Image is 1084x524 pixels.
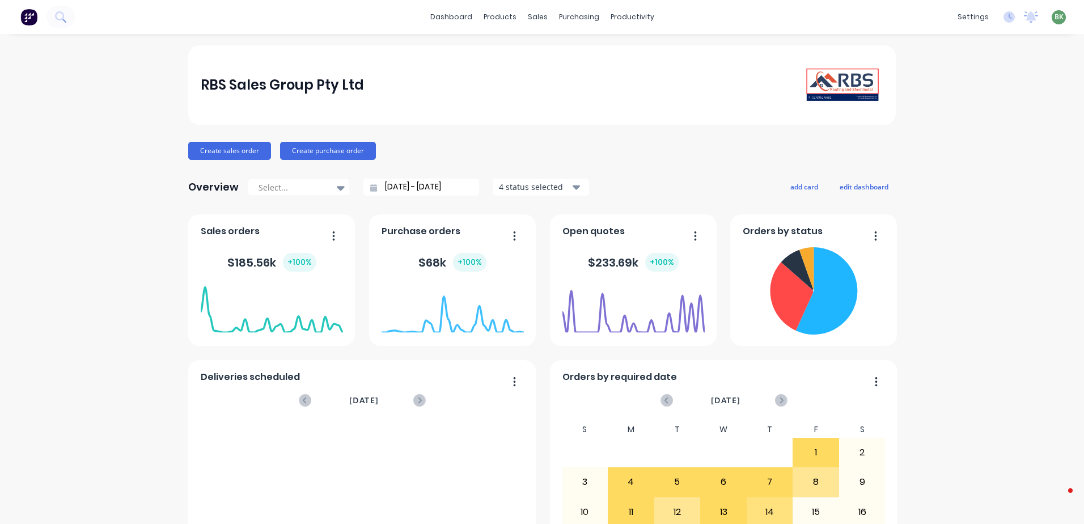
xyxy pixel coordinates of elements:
[562,421,608,438] div: S
[562,468,608,496] div: 3
[701,468,746,496] div: 6
[588,253,679,272] div: $ 233.69k
[425,9,478,26] a: dashboard
[201,74,364,96] div: RBS Sales Group Pty Ltd
[747,421,793,438] div: T
[562,370,677,384] span: Orders by required date
[201,370,300,384] span: Deliveries scheduled
[832,179,896,194] button: edit dashboard
[553,9,605,26] div: purchasing
[700,421,747,438] div: W
[793,421,839,438] div: F
[283,253,316,272] div: + 100 %
[453,253,486,272] div: + 100 %
[747,468,793,496] div: 7
[20,9,37,26] img: Factory
[478,9,522,26] div: products
[382,225,460,238] span: Purchase orders
[349,394,379,407] span: [DATE]
[493,179,589,196] button: 4 status selected
[188,176,239,198] div: Overview
[839,421,886,438] div: S
[522,9,553,26] div: sales
[645,253,679,272] div: + 100 %
[1045,485,1073,513] iframe: Intercom live chat
[793,468,839,496] div: 8
[188,142,271,160] button: Create sales order
[1055,12,1064,22] span: BK
[783,179,825,194] button: add card
[793,438,839,467] div: 1
[227,253,316,272] div: $ 185.56k
[711,394,740,407] span: [DATE]
[605,9,660,26] div: productivity
[804,65,883,104] img: RBS Sales Group Pty Ltd
[201,225,260,238] span: Sales orders
[608,468,654,496] div: 4
[655,468,700,496] div: 5
[840,438,885,467] div: 2
[499,181,570,193] div: 4 status selected
[952,9,994,26] div: settings
[654,421,701,438] div: T
[743,225,823,238] span: Orders by status
[608,421,654,438] div: M
[418,253,486,272] div: $ 68k
[280,142,376,160] button: Create purchase order
[840,468,885,496] div: 9
[562,225,625,238] span: Open quotes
